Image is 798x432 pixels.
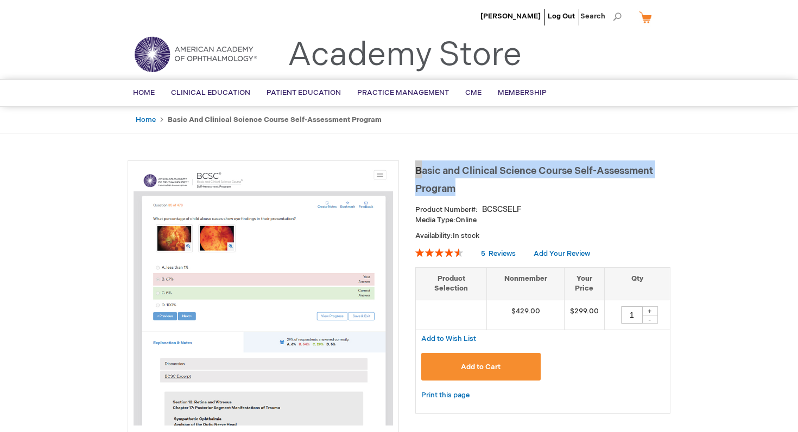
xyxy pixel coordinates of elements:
[288,36,522,75] a: Academy Store
[461,363,501,371] span: Add to Cart
[498,88,547,97] span: Membership
[642,315,658,324] div: -
[415,216,455,224] strong: Media Type:
[421,353,541,381] button: Add to Cart
[621,306,643,324] input: Qty
[489,249,516,258] span: Reviews
[465,88,482,97] span: CME
[357,88,449,97] span: Practice Management
[564,267,604,300] th: Your Price
[487,300,565,330] td: $429.00
[415,248,463,257] div: 92%
[481,249,485,258] span: 5
[415,215,670,225] p: Online
[171,88,250,97] span: Clinical Education
[481,249,517,258] a: 5 Reviews
[487,267,565,300] th: Nonmember
[580,5,622,27] span: Search
[136,115,156,124] a: Home
[134,166,393,425] img: Basic and Clinical Science Course Self-Assessment Program
[168,115,382,124] strong: Basic and Clinical Science Course Self-Assessment Program
[421,334,476,343] a: Add to Wish List
[548,12,575,21] a: Log Out
[564,300,604,330] td: $299.00
[604,267,670,300] th: Qty
[416,267,487,300] th: Product Selection
[480,12,541,21] a: [PERSON_NAME]
[453,231,479,240] span: In stock
[421,389,470,402] a: Print this page
[415,205,478,214] strong: Product Number
[421,334,476,343] span: Add to Wish List
[482,204,522,215] div: BCSCSELF
[267,88,341,97] span: Patient Education
[534,249,590,258] a: Add Your Review
[415,165,653,195] span: Basic and Clinical Science Course Self-Assessment Program
[642,306,658,315] div: +
[133,88,155,97] span: Home
[415,231,670,241] p: Availability:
